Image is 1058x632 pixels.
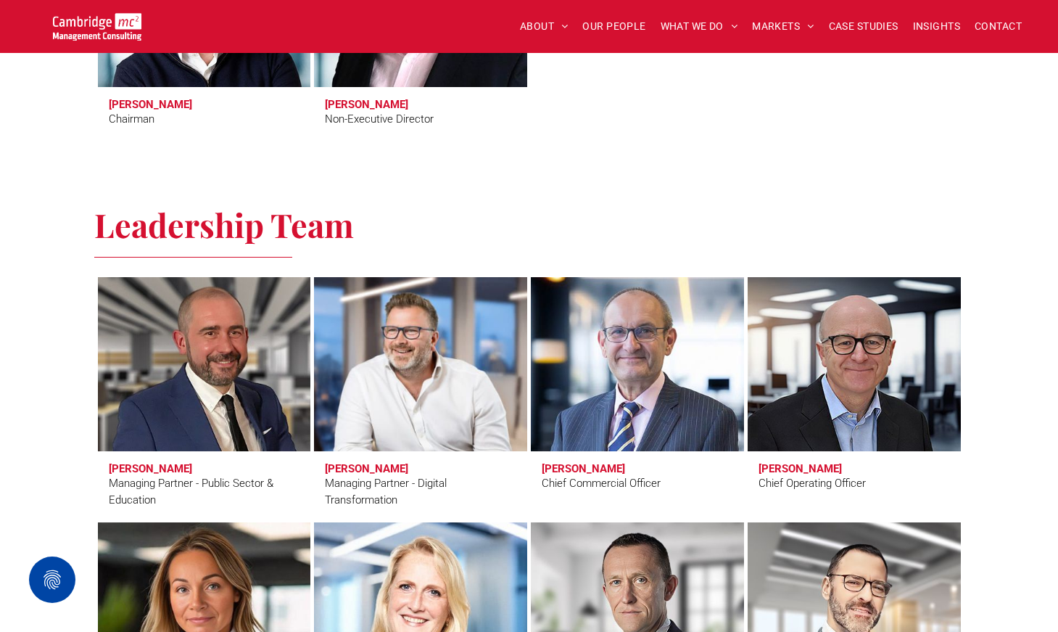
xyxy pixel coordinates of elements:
a: CASE STUDIES [822,15,906,38]
h3: [PERSON_NAME] [325,462,408,475]
a: Your Business Transformed | Cambridge Management Consulting [53,15,142,30]
a: Stuart Curzon | Chief Commercial Officer | Cambridge Management Consulting [531,277,744,451]
a: WHAT WE DO [653,15,745,38]
span: Leadership Team [94,202,354,246]
div: Managing Partner - Digital Transformation [325,475,516,508]
div: Managing Partner - Public Sector & Education [109,475,300,508]
div: Non-Executive Director [325,111,434,128]
h3: [PERSON_NAME] [109,462,192,475]
div: Chairman [109,111,154,128]
a: Digital Transformation | Simon Crimp | Managing Partner - Digital Transformation [307,272,533,456]
h3: [PERSON_NAME] [759,462,842,475]
h3: [PERSON_NAME] [109,98,192,111]
h3: [PERSON_NAME] [542,462,625,475]
div: Chief Commercial Officer [542,475,661,492]
a: Andrew Fleming | Chief Operating Officer | Cambridge Management Consulting [748,277,961,451]
a: Craig Cheney | Managing Partner - Public Sector & Education [98,277,311,451]
a: ABOUT [513,15,576,38]
h3: [PERSON_NAME] [325,98,408,111]
a: INSIGHTS [906,15,967,38]
a: CONTACT [967,15,1029,38]
a: MARKETS [745,15,821,38]
a: OUR PEOPLE [575,15,653,38]
img: Go to Homepage [53,13,142,41]
div: Chief Operating Officer [759,475,866,492]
